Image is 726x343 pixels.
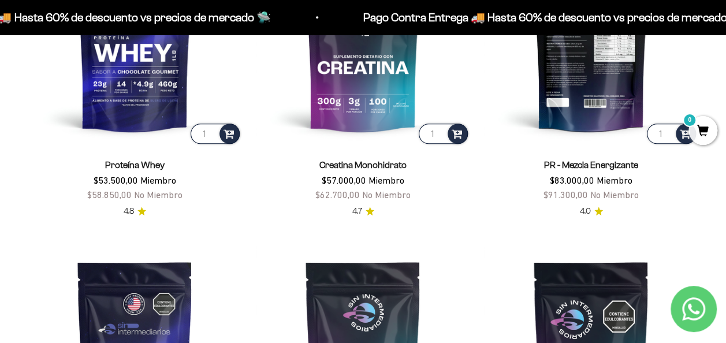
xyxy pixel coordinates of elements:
[368,175,404,185] span: Miembro
[688,125,717,138] a: 0
[140,175,176,185] span: Miembro
[550,175,594,185] span: $83.000,00
[352,205,374,218] a: 4.74.7 de 5.0 estrellas
[319,160,407,170] a: Creatina Monohidrato
[124,205,134,218] span: 4.8
[580,205,591,218] span: 4.0
[597,175,632,185] span: Miembro
[315,189,360,200] span: $62.700,00
[544,160,638,170] a: PR - Mezcla Energizante
[124,205,146,218] a: 4.84.8 de 5.0 estrellas
[362,189,411,200] span: No Miembro
[134,189,183,200] span: No Miembro
[105,160,165,170] a: Proteína Whey
[543,189,588,200] span: $91.300,00
[580,205,603,218] a: 4.04.0 de 5.0 estrellas
[590,189,639,200] span: No Miembro
[87,189,132,200] span: $58.850,00
[94,175,138,185] span: $53.500,00
[683,113,697,127] mark: 0
[322,175,366,185] span: $57.000,00
[352,205,362,218] span: 4.7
